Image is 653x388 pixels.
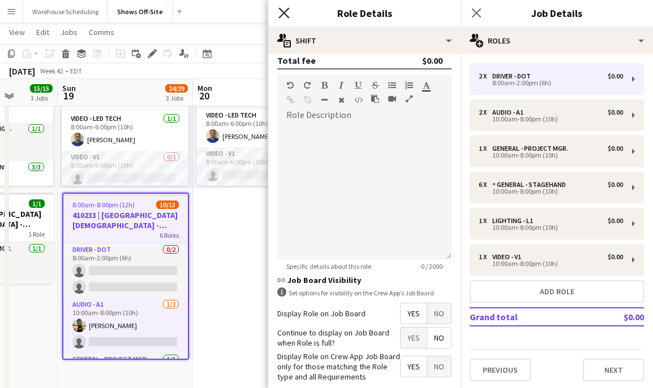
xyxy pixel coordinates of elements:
[492,217,538,225] div: Lighting - L1
[32,25,54,40] a: Edit
[427,303,451,324] span: No
[422,81,430,90] button: Text Color
[479,152,623,158] div: 10:00am-8:00pm (10h)
[37,67,66,75] span: Week 42
[479,261,623,267] div: 10:00am-8:00pm (10h)
[479,116,623,122] div: 10:00am-8:00pm (10h)
[479,72,492,80] div: 2 x
[84,25,119,40] a: Comms
[31,94,52,102] div: 3 Jobs
[470,359,531,381] button: Previous
[479,181,492,189] div: 6 x
[461,6,653,20] h3: Job Details
[427,328,451,348] span: No
[156,200,179,209] span: 10/13
[337,81,345,90] button: Italic
[470,308,591,326] td: Grand total
[479,108,492,116] div: 2 x
[405,94,413,103] button: Fullscreen
[405,81,413,90] button: Ordered List
[277,308,366,319] label: Display Role on Job Board
[354,81,362,90] button: Underline
[56,25,82,40] a: Jobs
[277,351,400,382] label: Display Role on Crew App Job Board only for those matching the Role type and all Requirements
[470,280,644,303] button: Add role
[608,145,623,152] div: $0.00
[388,94,396,103] button: Insert video
[277,287,452,298] div: Set options for visibility on the Crew App’s Job Board
[388,81,396,90] button: Unordered List
[268,6,461,20] h3: Role Details
[277,55,316,66] div: Total fee
[608,108,623,116] div: $0.00
[62,83,76,93] span: Sun
[479,145,492,152] div: 1 x
[492,145,573,152] div: General - Project Mgr.
[371,81,379,90] button: Strikethrough
[277,328,400,348] label: Continue to display on Job Board when Role is full?
[422,55,443,66] div: $0.00
[492,181,570,189] div: General - Stagehand
[479,253,492,261] div: 1 x
[412,262,452,271] span: 0 / 2000
[63,243,188,298] app-card-role: Driver - DOT0/28:00am-2:00pm (6h)
[371,94,379,103] button: Paste as plain text
[160,231,179,239] span: 6 Roles
[277,275,452,285] h3: Job Board Visibility
[608,181,623,189] div: $0.00
[165,84,188,93] span: 24/29
[9,27,25,37] span: View
[197,109,324,147] app-card-role: Video - LED Tech1/18:00am-6:00pm (10h)[PERSON_NAME]
[72,200,135,209] span: 8:00am-8:00pm (12h)
[23,1,108,23] button: Warehouse Scheduling
[608,217,623,225] div: $0.00
[320,95,328,104] button: Horizontal Line
[479,80,623,86] div: 8:00am-2:00pm (6h)
[62,193,189,360] app-job-card: 8:00am-8:00pm (12h)10/13410233 | [GEOGRAPHIC_DATA][DEMOGRAPHIC_DATA] - Frequency Camp FFA 20256 R...
[286,81,294,90] button: Undo
[583,359,644,381] button: Next
[479,225,623,230] div: 10:00am-8:00pm (10h)
[62,151,188,189] app-card-role: Video - V10/18:00am-6:00pm (10h)
[591,308,644,326] td: $0.00
[108,1,173,23] button: Shows Off-Site
[268,27,461,54] div: Shift
[608,72,623,80] div: $0.00
[492,108,528,116] div: Audio - A1
[197,83,212,93] span: Mon
[61,89,76,102] span: 19
[9,66,35,77] div: [DATE]
[62,112,188,151] app-card-role: Video - LED Tech1/18:00am-6:00pm (10h)[PERSON_NAME]
[320,81,328,90] button: Bold
[63,210,188,230] h3: 410233 | [GEOGRAPHIC_DATA][DEMOGRAPHIC_DATA] - Frequency Camp FFA 2025
[608,253,623,261] div: $0.00
[61,27,78,37] span: Jobs
[479,217,492,225] div: 1 x
[277,262,380,271] span: Specific details about this role
[492,253,526,261] div: Video - V1
[70,67,82,75] div: EDT
[401,356,427,377] span: Yes
[29,199,45,208] span: 1/1
[89,27,114,37] span: Comms
[479,189,623,194] div: 10:00am-8:00pm (10h)
[30,84,53,93] span: 15/15
[36,27,49,37] span: Edit
[197,147,324,186] app-card-role: Video - V10/18:00am-6:00pm (10h)
[28,230,45,238] span: 1 Role
[63,298,188,353] app-card-role: Audio - A11/210:00am-8:00pm (10h)[PERSON_NAME]
[461,27,653,54] div: Roles
[401,303,427,324] span: Yes
[337,95,345,104] button: Clear Formatting
[354,95,362,104] button: HTML Code
[427,356,451,377] span: No
[166,94,187,102] div: 3 Jobs
[401,328,427,348] span: Yes
[303,81,311,90] button: Redo
[5,25,29,40] a: View
[196,89,212,102] span: 20
[492,72,535,80] div: Driver - DOT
